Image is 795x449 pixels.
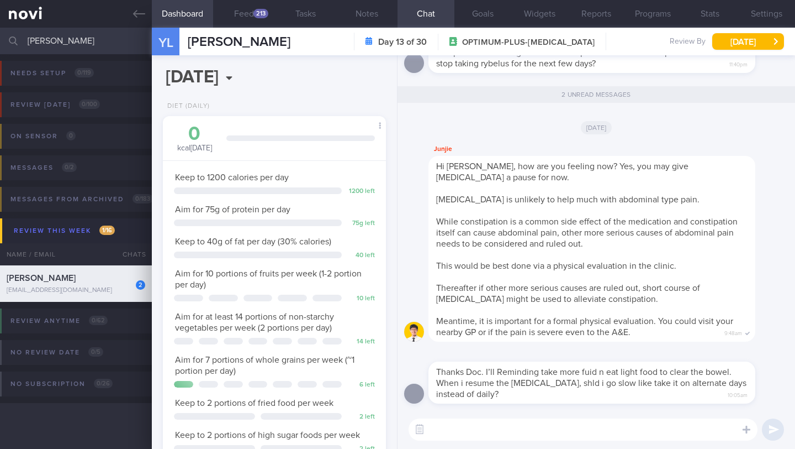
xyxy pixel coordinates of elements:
span: Thereafter if other more serious causes are ruled out, short course of [MEDICAL_DATA] might be us... [436,284,700,304]
span: 0 [66,131,76,140]
span: 0 / 62 [89,316,108,325]
span: [PERSON_NAME] [7,274,76,283]
span: Keep to 2 portions of fried food per week [175,399,333,408]
span: 0 / 183 [132,194,153,203]
span: Aim for at least 14 portions of non-starchy vegetables per week (2 portions per day) [175,312,334,332]
div: 10 left [347,295,375,303]
span: 10:05am [728,389,748,399]
span: Thanks Doc. I’ll Reminding take more fuid n eat light food to clear the bowel. When i resume the ... [436,368,746,399]
span: Review By [670,37,706,47]
span: Keep to 1200 calories per day [175,173,289,182]
span: 11:40pm [729,58,748,69]
span: Aim for 7 portions of whole grains per week (~1 portion per day) [175,356,354,375]
div: Needs setup [8,66,97,81]
span: Aim for 75g of protein per day [175,205,290,214]
div: 40 left [347,252,375,260]
div: 75 g left [347,220,375,228]
div: 6 left [347,381,375,389]
span: 0 / 100 [79,100,100,109]
div: Review [DATE] [8,97,103,112]
div: [EMAIL_ADDRESS][DOMAIN_NAME] [7,286,145,295]
span: This would be best done via a physical evaluation in the clinic. [436,262,676,270]
div: 1200 left [347,187,375,196]
span: Keep to 40g of fat per day (30% calories) [175,237,331,246]
div: 2 left [347,413,375,421]
div: Chats [108,243,152,265]
div: 2 [136,280,145,290]
span: [DATE] [581,121,612,134]
span: 0 / 2 [62,163,77,172]
div: 14 left [347,338,375,346]
span: OPTIMUM-PLUS-[MEDICAL_DATA] [462,37,595,48]
span: 0 / 5 [88,347,103,357]
div: No subscription [8,377,115,391]
span: 0 / 119 [75,68,94,77]
div: Messages [8,160,79,175]
div: On sensor [8,129,78,144]
span: 1 / 16 [99,226,115,235]
strong: Day 13 of 30 [378,36,427,48]
span: [MEDICAL_DATA] is unlikely to help much with abdominal type pain. [436,195,699,204]
span: While constipation is a common side effect of the medication and constipation itself can cause ab... [436,217,738,248]
span: Aim for 10 portions of fruits per week (1-2 portion per day) [175,269,362,289]
div: Diet (Daily) [163,102,210,111]
div: Review this week [11,223,118,238]
span: 0 / 26 [94,379,113,388]
div: No review date [8,345,106,360]
div: 213 [253,9,268,18]
div: 0 [174,124,215,144]
span: [PERSON_NAME] [188,35,290,49]
div: Review anytime [8,314,110,328]
span: Meantime, it is important for a formal physical evaluation. You could visit your nearby GP or if ... [436,317,733,337]
span: Keep to 2 portions of high sugar foods per week [175,431,360,440]
span: Hi [PERSON_NAME], how are you feeling now? Yes, you may give [MEDICAL_DATA] a pause for now. [436,162,688,182]
button: [DATE] [712,33,784,50]
div: Messages from Archived [8,192,156,207]
span: 9:48am [724,327,742,337]
div: YL [145,21,187,64]
div: Junjie [428,143,788,156]
div: kcal [DATE] [174,124,215,154]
